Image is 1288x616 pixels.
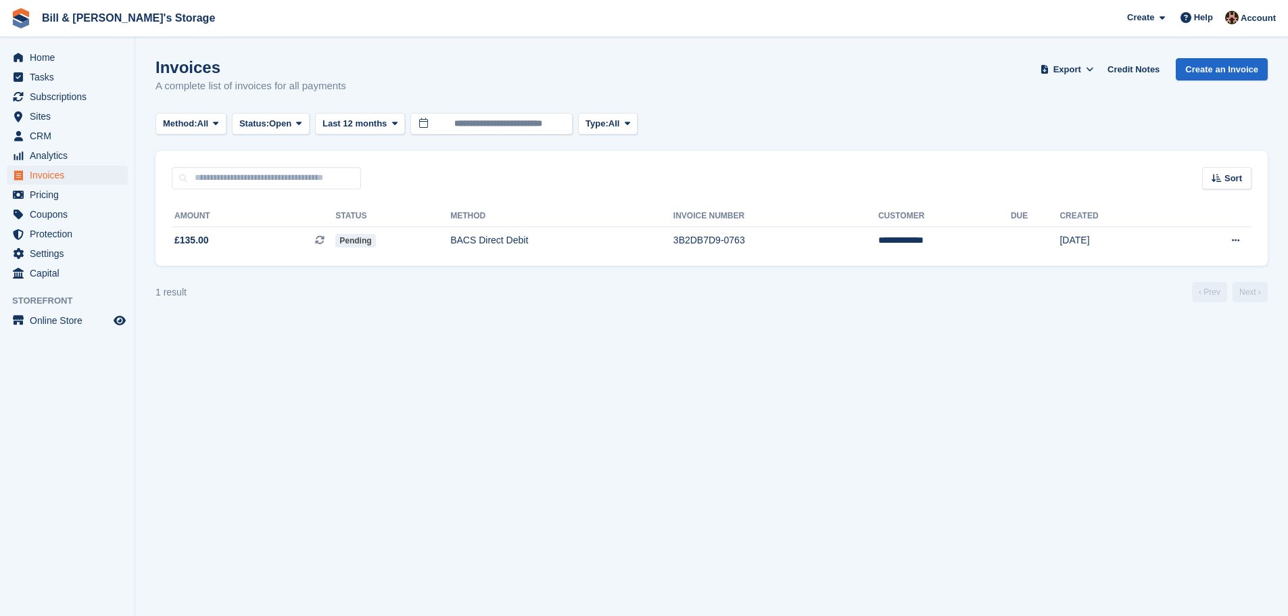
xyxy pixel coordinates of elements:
span: Capital [30,264,111,283]
th: Amount [172,206,335,227]
span: Status: [239,117,269,131]
a: Bill & [PERSON_NAME]'s Storage [37,7,220,29]
img: stora-icon-8386f47178a22dfd0bd8f6a31ec36ba5ce8667c1dd55bd0f319d3a0aa187defe.svg [11,8,31,28]
a: menu [7,48,128,67]
span: Subscriptions [30,87,111,106]
span: Analytics [30,146,111,165]
a: menu [7,264,128,283]
button: Status: Open [232,113,310,135]
span: Export [1053,63,1081,76]
span: Sort [1224,172,1242,185]
span: Invoices [30,166,111,185]
span: Sites [30,107,111,126]
span: Coupons [30,205,111,224]
span: CRM [30,126,111,145]
a: menu [7,244,128,263]
span: All [609,117,620,131]
a: Preview store [112,312,128,329]
button: Method: All [156,113,226,135]
span: Storefront [12,294,135,308]
span: Settings [30,244,111,263]
th: Method [450,206,673,227]
a: Credit Notes [1102,58,1165,80]
span: £135.00 [174,233,209,247]
a: menu [7,166,128,185]
p: A complete list of invoices for all payments [156,78,346,94]
a: menu [7,107,128,126]
span: Account [1241,11,1276,25]
button: Export [1037,58,1097,80]
a: menu [7,311,128,330]
div: 1 result [156,285,187,300]
span: Method: [163,117,197,131]
th: Due [1011,206,1060,227]
span: Protection [30,224,111,243]
th: Invoice Number [673,206,878,227]
span: Online Store [30,311,111,330]
a: menu [7,87,128,106]
td: [DATE] [1059,227,1170,255]
a: menu [7,224,128,243]
span: Create [1127,11,1154,24]
th: Created [1059,206,1170,227]
span: Last 12 months [323,117,387,131]
span: Tasks [30,68,111,87]
td: BACS Direct Debit [450,227,673,255]
a: menu [7,126,128,145]
span: Type: [586,117,609,131]
a: menu [7,205,128,224]
span: Open [269,117,291,131]
th: Status [335,206,450,227]
img: Jack Bottesch [1225,11,1239,24]
a: menu [7,146,128,165]
h1: Invoices [156,58,346,76]
button: Type: All [578,113,638,135]
a: menu [7,185,128,204]
span: Pending [335,234,375,247]
td: 3B2DB7D9-0763 [673,227,878,255]
span: All [197,117,209,131]
a: Next [1233,282,1268,302]
a: Previous [1192,282,1227,302]
th: Customer [878,206,1011,227]
nav: Page [1189,282,1270,302]
a: Create an Invoice [1176,58,1268,80]
button: Last 12 months [315,113,405,135]
span: Home [30,48,111,67]
a: menu [7,68,128,87]
span: Help [1194,11,1213,24]
span: Pricing [30,185,111,204]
